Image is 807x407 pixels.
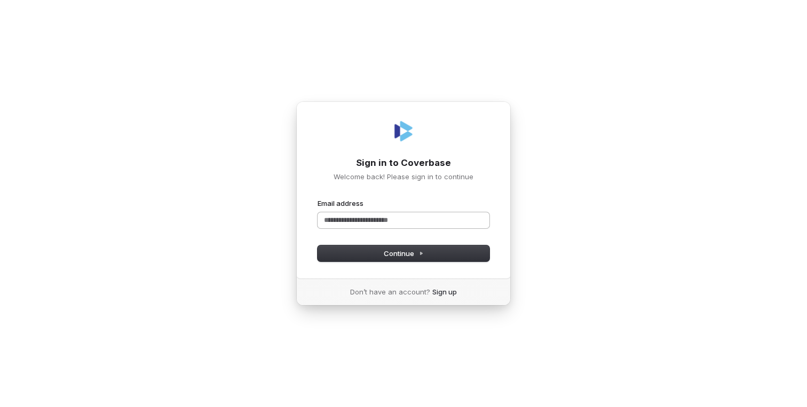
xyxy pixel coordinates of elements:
a: Sign up [432,287,457,297]
label: Email address [318,198,363,208]
img: Coverbase [391,118,416,144]
span: Don’t have an account? [350,287,430,297]
p: Welcome back! Please sign in to continue [318,172,489,181]
h1: Sign in to Coverbase [318,157,489,170]
button: Continue [318,245,489,261]
span: Continue [384,249,424,258]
